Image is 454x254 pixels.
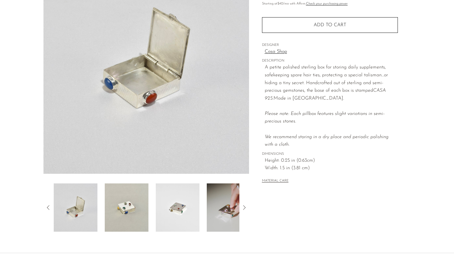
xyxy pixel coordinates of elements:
[306,2,348,5] a: Check your purchasing power - Learn more about Affirm Financing (opens in modal)
[265,164,398,172] span: Width: 1.5 in (3.81 cm)
[262,58,398,64] span: DESCRIPTION
[265,111,388,147] em: Please note: Each pillbox features slight variations in semi-precious stones.
[265,135,388,147] i: We recommend storing in a dry place and periodic polishing with a cloth.
[265,64,398,149] p: A petite polished sterling box for storing daily supplements, safekeeping spare hair ties, protec...
[277,2,283,5] span: $40
[54,183,98,232] img: Sterling Gemstone Pillbox
[265,88,386,101] em: CASA 925.
[265,48,398,56] a: Casa Shop
[262,151,398,157] span: DIMENSIONS
[207,183,251,232] img: Sterling Gemstone Pillbox
[262,43,398,48] span: DESIGNER
[314,23,346,27] span: Add to cart
[262,179,289,183] button: MATERIAL CARE
[262,17,398,33] button: Add to cart
[156,183,200,232] img: Sterling Gemstone Pillbox
[265,157,398,165] span: Height: 0.25 in (0.63cm)
[262,1,398,7] p: Starting at /mo with Affirm.
[105,183,149,232] img: Sterling Gemstone Pillbox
